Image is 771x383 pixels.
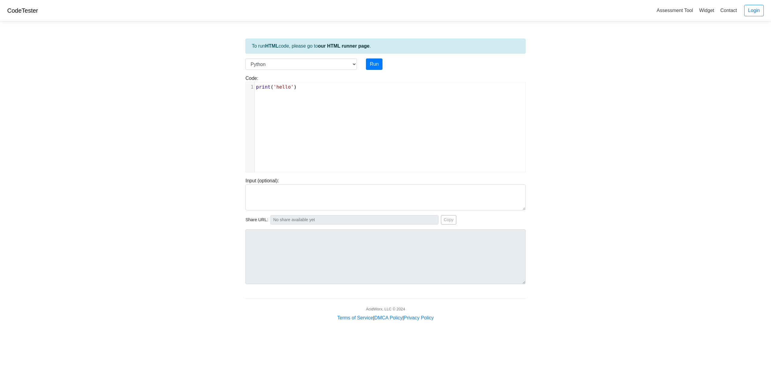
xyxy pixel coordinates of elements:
[337,315,373,320] a: Terms of Service
[265,43,278,49] strong: HTML
[256,84,270,90] span: print
[241,75,530,172] div: Code:
[718,5,739,15] a: Contact
[7,7,38,14] a: CodeTester
[366,306,405,312] div: AcidWorx, LLC © 2024
[245,217,268,223] span: Share URL:
[318,43,370,49] a: our HTML runner page
[246,83,254,91] div: 1
[697,5,716,15] a: Widget
[270,215,439,224] input: No share available yet
[245,39,526,54] div: To run code, please go to .
[273,84,294,90] span: 'hello'
[256,84,297,90] span: ( )
[654,5,695,15] a: Assessment Tool
[744,5,764,16] a: Login
[241,177,530,210] div: Input (optional):
[366,58,382,70] button: Run
[404,315,434,320] a: Privacy Policy
[337,314,434,322] div: | |
[374,315,402,320] a: DMCA Policy
[441,215,456,224] button: Copy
